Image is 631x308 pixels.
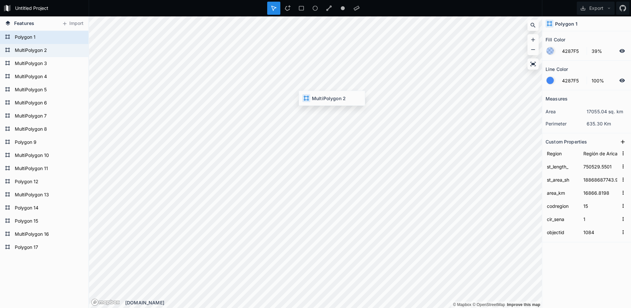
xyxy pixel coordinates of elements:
[546,162,579,171] input: Name
[546,108,587,115] dt: area
[546,175,579,185] input: Name
[582,148,619,158] input: Empty
[546,94,568,104] h2: Measures
[582,175,619,185] input: Empty
[546,64,568,74] h2: Line Color
[453,302,471,307] a: Mapbox
[546,148,579,158] input: Name
[58,18,87,29] button: Import
[546,201,579,211] input: Name
[14,20,34,27] span: Features
[546,34,565,45] h2: Fill Color
[577,2,615,15] button: Export
[546,214,579,224] input: Name
[546,227,579,237] input: Name
[546,137,587,147] h2: Custom Properties
[473,302,505,307] a: OpenStreetMap
[582,201,619,211] input: Empty
[507,302,540,307] a: Map feedback
[91,298,120,306] a: Mapbox logo
[587,120,628,127] dd: 635.30 Km
[546,188,579,198] input: Name
[587,108,628,115] dd: 17055.04 sq. km
[546,120,587,127] dt: perimeter
[582,227,619,237] input: Empty
[582,188,619,198] input: Empty
[582,214,619,224] input: Empty
[582,162,619,171] input: Empty
[555,20,577,27] h4: Polygon 1
[125,299,542,306] div: [DOMAIN_NAME]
